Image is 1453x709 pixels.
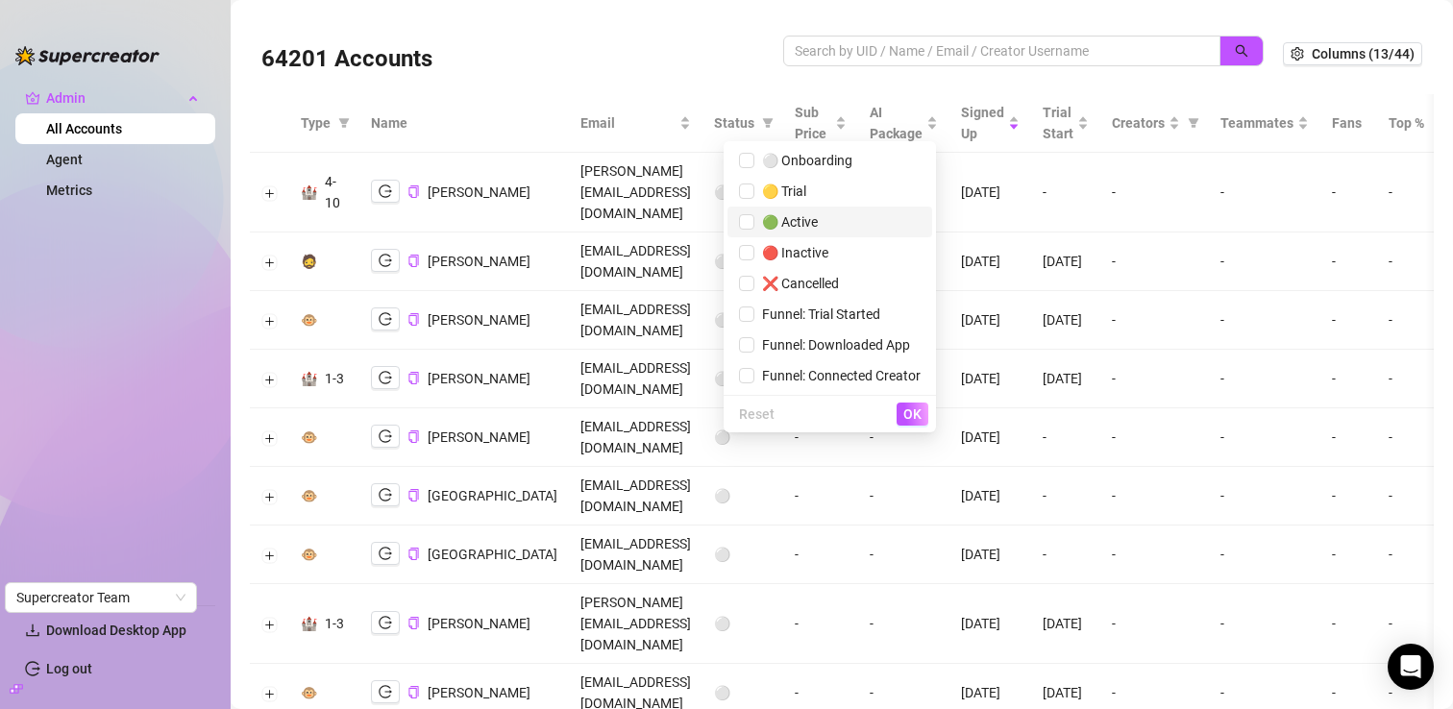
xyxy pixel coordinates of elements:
span: Download Desktop App [46,623,186,638]
span: ⚪ [714,184,730,200]
div: 1-3 [325,613,344,634]
button: Copy Account UID [407,616,420,630]
span: Signed Up [961,102,1004,144]
span: [PERSON_NAME] [428,685,530,700]
span: OK [903,406,922,422]
span: - [1220,685,1224,700]
td: - [1100,584,1209,664]
span: - [1220,547,1224,562]
button: logout [371,249,400,272]
span: Status [714,112,754,134]
div: 🐵 [301,427,317,448]
a: Metrics [46,183,92,198]
td: [PERSON_NAME][EMAIL_ADDRESS][DOMAIN_NAME] [569,584,702,664]
td: - [1031,467,1100,526]
span: - [1220,429,1224,445]
button: Columns (13/44) [1283,42,1422,65]
a: Agent [46,152,83,167]
a: All Accounts [46,121,122,136]
td: - [1377,408,1437,467]
div: Open Intercom Messenger [1388,644,1434,690]
button: Expand row [262,255,278,270]
a: Log out [46,661,92,676]
span: logout [379,616,392,629]
td: - [1320,232,1377,291]
span: logout [379,685,392,698]
td: [DATE] [949,408,1031,467]
th: AI Package [858,94,949,153]
td: [EMAIL_ADDRESS][DOMAIN_NAME] [569,408,702,467]
td: - [1100,408,1209,467]
span: - [1220,371,1224,386]
td: [DATE] [949,153,1031,232]
td: [DATE] [949,232,1031,291]
td: [DATE] [949,291,1031,350]
button: Expand row [262,185,278,201]
button: Expand row [262,489,278,504]
span: Supercreator Team [16,583,185,612]
td: - [783,526,858,584]
button: logout [371,483,400,506]
button: logout [371,425,400,448]
th: Teammates [1209,94,1320,153]
td: - [1100,291,1209,350]
span: ⚪ [714,312,730,328]
div: 🏰 [301,613,317,634]
span: copy [407,372,420,384]
td: - [858,526,949,584]
span: Type [301,112,331,134]
td: - [1377,467,1437,526]
span: 🟢 Active [754,214,818,230]
td: [DATE] [1031,232,1100,291]
td: - [858,584,949,664]
td: [DATE] [1031,291,1100,350]
span: copy [407,548,420,560]
button: Expand row [262,548,278,563]
button: logout [371,611,400,634]
span: copy [407,617,420,629]
span: filter [1188,117,1199,129]
td: - [858,467,949,526]
td: - [1377,291,1437,350]
td: - [783,584,858,664]
span: Funnel: Connected Creator [754,368,921,383]
div: 4-10 [325,171,348,213]
button: OK [897,403,928,426]
td: - [1100,232,1209,291]
button: logout [371,180,400,203]
td: [EMAIL_ADDRESS][DOMAIN_NAME] [569,291,702,350]
td: - [1377,153,1437,232]
span: logout [379,547,392,560]
button: Expand row [262,430,278,446]
span: [PERSON_NAME] [428,312,530,328]
td: - [1031,408,1100,467]
span: [GEOGRAPHIC_DATA] [428,547,557,562]
td: [DATE] [949,526,1031,584]
div: 🧔 [301,251,317,272]
button: Expand row [262,313,278,329]
span: ⚪ [714,254,730,269]
td: - [1320,526,1377,584]
span: copy [407,185,420,198]
button: Copy Account UID [407,312,420,327]
span: filter [762,117,774,129]
td: - [1100,350,1209,408]
span: AI Package [870,102,923,144]
span: [PERSON_NAME] [428,616,530,631]
button: Copy Account UID [407,547,420,561]
span: logout [379,312,392,326]
span: filter [1184,109,1203,137]
td: - [1100,526,1209,584]
th: Signed Up [949,94,1031,153]
span: ⚪ [714,488,730,503]
span: [PERSON_NAME] [428,254,530,269]
span: filter [334,109,354,137]
span: Admin [46,83,183,113]
th: Creators [1100,94,1209,153]
td: - [1100,153,1209,232]
span: ⚪ [714,616,730,631]
td: - [1031,153,1100,232]
span: [PERSON_NAME] [428,371,530,386]
span: filter [338,117,350,129]
div: 🐵 [301,485,317,506]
